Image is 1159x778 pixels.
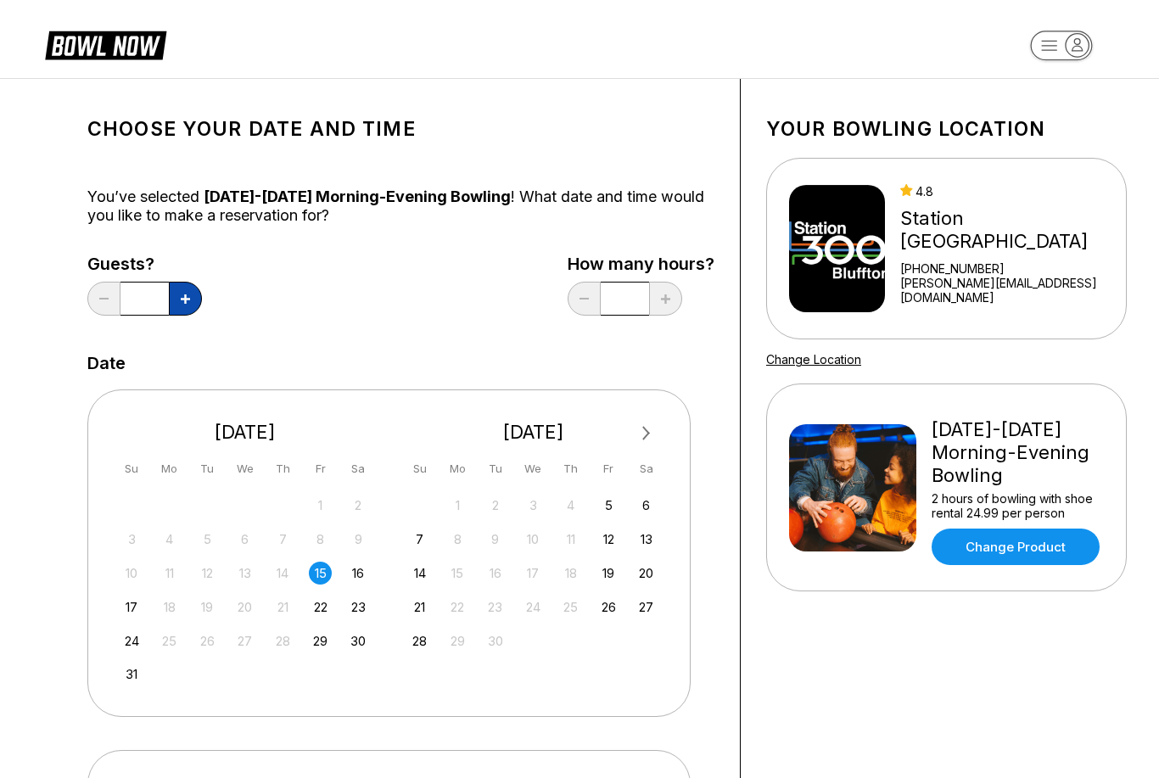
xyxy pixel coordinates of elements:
label: Guests? [87,255,202,273]
div: Not available Wednesday, August 6th, 2025 [233,528,256,551]
div: Not available Monday, September 1st, 2025 [446,494,469,517]
div: Not available Saturday, August 2nd, 2025 [347,494,370,517]
div: Choose Friday, September 5th, 2025 [597,494,620,517]
h1: Choose your Date and time [87,117,714,141]
div: Not available Tuesday, August 19th, 2025 [196,596,219,618]
div: You’ve selected ! What date and time would you like to make a reservation for? [87,188,714,225]
div: Not available Tuesday, September 23rd, 2025 [484,596,507,618]
div: month 2025-09 [406,492,661,652]
div: Fr [309,457,332,480]
div: month 2025-08 [118,492,372,686]
div: Choose Saturday, September 20th, 2025 [635,562,658,585]
div: Not available Thursday, August 14th, 2025 [272,562,294,585]
div: Choose Sunday, September 14th, 2025 [408,562,431,585]
div: Choose Friday, September 19th, 2025 [597,562,620,585]
div: Not available Wednesday, August 27th, 2025 [233,630,256,652]
div: Not available Monday, August 4th, 2025 [158,528,181,551]
a: [PERSON_NAME][EMAIL_ADDRESS][DOMAIN_NAME] [900,276,1119,305]
div: Choose Friday, August 22nd, 2025 [309,596,332,618]
div: Choose Saturday, September 6th, 2025 [635,494,658,517]
a: Change Location [766,352,861,367]
div: Tu [484,457,507,480]
div: Not available Monday, August 25th, 2025 [158,630,181,652]
div: Not available Tuesday, September 30th, 2025 [484,630,507,652]
div: Choose Sunday, September 7th, 2025 [408,528,431,551]
div: Choose Saturday, August 23rd, 2025 [347,596,370,618]
div: Not available Wednesday, August 13th, 2025 [233,562,256,585]
div: Not available Thursday, August 21st, 2025 [272,596,294,618]
div: Not available Thursday, September 11th, 2025 [559,528,582,551]
div: Choose Friday, September 26th, 2025 [597,596,620,618]
div: [DATE] [114,421,377,444]
div: Not available Tuesday, August 26th, 2025 [196,630,219,652]
div: Th [272,457,294,480]
div: Not available Thursday, September 25th, 2025 [559,596,582,618]
div: Not available Wednesday, September 3rd, 2025 [522,494,545,517]
div: We [522,457,545,480]
div: Not available Tuesday, September 2nd, 2025 [484,494,507,517]
div: Mo [446,457,469,480]
div: Tu [196,457,219,480]
span: [DATE]-[DATE] Morning-Evening Bowling [204,188,511,205]
div: Not available Friday, August 8th, 2025 [309,528,332,551]
div: Choose Sunday, August 31st, 2025 [120,663,143,686]
a: Change Product [932,529,1100,565]
div: Mo [158,457,181,480]
div: Fr [597,457,620,480]
div: Choose Friday, September 12th, 2025 [597,528,620,551]
button: Next Month [633,420,660,447]
div: Not available Monday, September 8th, 2025 [446,528,469,551]
div: Sa [347,457,370,480]
div: Not available Monday, September 15th, 2025 [446,562,469,585]
label: Date [87,354,126,372]
img: Station 300 Bluffton [789,185,885,312]
div: Choose Saturday, September 13th, 2025 [635,528,658,551]
div: 4.8 [900,184,1119,199]
div: Not available Thursday, August 7th, 2025 [272,528,294,551]
div: Not available Wednesday, September 24th, 2025 [522,596,545,618]
img: Friday-Sunday Morning-Evening Bowling [789,424,916,551]
div: Not available Monday, August 18th, 2025 [158,596,181,618]
div: Not available Wednesday, August 20th, 2025 [233,596,256,618]
div: Not available Monday, August 11th, 2025 [158,562,181,585]
div: Th [559,457,582,480]
div: 2 hours of bowling with shoe rental 24.99 per person [932,491,1104,520]
div: Su [120,457,143,480]
div: Choose Sunday, September 21st, 2025 [408,596,431,618]
label: How many hours? [568,255,714,273]
div: Choose Sunday, September 28th, 2025 [408,630,431,652]
div: [DATE]-[DATE] Morning-Evening Bowling [932,418,1104,487]
div: Not available Saturday, August 9th, 2025 [347,528,370,551]
div: Choose Sunday, August 17th, 2025 [120,596,143,618]
div: Choose Friday, August 15th, 2025 [309,562,332,585]
div: Not available Monday, September 22nd, 2025 [446,596,469,618]
div: Not available Wednesday, September 10th, 2025 [522,528,545,551]
div: Not available Tuesday, September 9th, 2025 [484,528,507,551]
div: Choose Saturday, August 16th, 2025 [347,562,370,585]
div: Station [GEOGRAPHIC_DATA] [900,207,1119,253]
div: Not available Wednesday, September 17th, 2025 [522,562,545,585]
div: Not available Thursday, August 28th, 2025 [272,630,294,652]
div: Not available Friday, August 1st, 2025 [309,494,332,517]
div: [DATE] [402,421,665,444]
div: We [233,457,256,480]
div: Choose Sunday, August 24th, 2025 [120,630,143,652]
div: Not available Tuesday, August 12th, 2025 [196,562,219,585]
div: Not available Tuesday, August 5th, 2025 [196,528,219,551]
div: Not available Monday, September 29th, 2025 [446,630,469,652]
div: Not available Thursday, September 18th, 2025 [559,562,582,585]
div: Choose Friday, August 29th, 2025 [309,630,332,652]
div: [PHONE_NUMBER] [900,261,1119,276]
div: Not available Sunday, August 10th, 2025 [120,562,143,585]
div: Not available Thursday, September 4th, 2025 [559,494,582,517]
div: Su [408,457,431,480]
div: Choose Saturday, August 30th, 2025 [347,630,370,652]
div: Choose Saturday, September 27th, 2025 [635,596,658,618]
h1: Your bowling location [766,117,1127,141]
div: Sa [635,457,658,480]
div: Not available Sunday, August 3rd, 2025 [120,528,143,551]
div: Not available Tuesday, September 16th, 2025 [484,562,507,585]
